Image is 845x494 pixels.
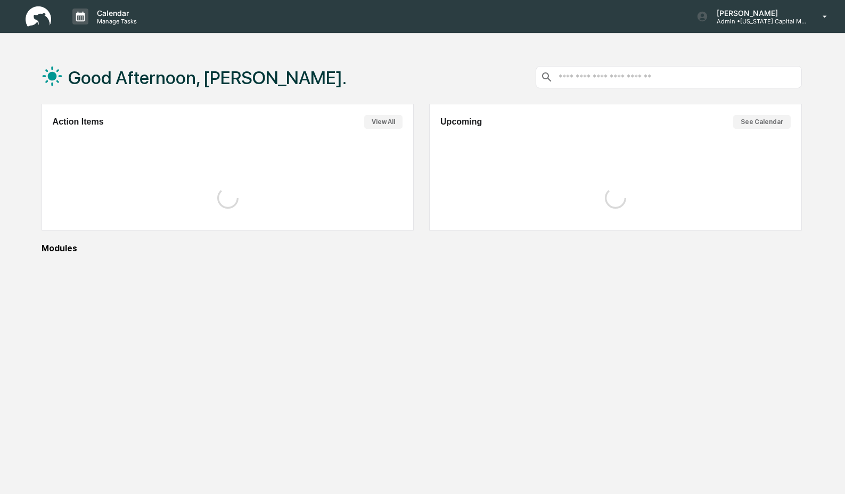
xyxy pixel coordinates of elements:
[42,243,802,253] div: Modules
[708,9,807,18] p: [PERSON_NAME]
[88,9,142,18] p: Calendar
[68,67,347,88] h1: Good Afternoon, [PERSON_NAME].
[53,117,104,127] h2: Action Items
[708,18,807,25] p: Admin • [US_STATE] Capital Management
[364,115,403,129] button: View All
[26,6,51,27] img: logo
[88,18,142,25] p: Manage Tasks
[440,117,482,127] h2: Upcoming
[733,115,791,129] button: See Calendar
